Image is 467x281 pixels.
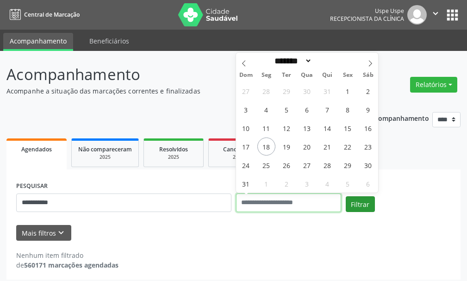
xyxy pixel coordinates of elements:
[339,82,357,100] span: Agosto 1, 2025
[430,8,441,19] i: 
[298,175,316,193] span: Setembro 3, 2025
[278,137,296,156] span: Agosto 19, 2025
[237,137,255,156] span: Agosto 17, 2025
[359,137,377,156] span: Agosto 23, 2025
[337,72,358,78] span: Sex
[257,175,275,193] span: Setembro 1, 2025
[318,137,336,156] span: Agosto 21, 2025
[236,72,256,78] span: Dom
[407,5,427,25] img: img
[339,119,357,137] span: Agosto 15, 2025
[339,175,357,193] span: Setembro 5, 2025
[330,7,404,15] div: Uspe Uspe
[427,5,444,25] button: 
[223,145,254,153] span: Cancelados
[317,72,337,78] span: Qui
[16,260,118,270] div: de
[237,100,255,119] span: Agosto 3, 2025
[278,175,296,193] span: Setembro 2, 2025
[78,145,132,153] span: Não compareceram
[257,100,275,119] span: Agosto 4, 2025
[6,7,80,22] a: Central de Marcação
[276,72,297,78] span: Ter
[21,145,52,153] span: Agendados
[237,175,255,193] span: Agosto 31, 2025
[237,82,255,100] span: Julho 27, 2025
[278,82,296,100] span: Julho 29, 2025
[237,156,255,174] span: Agosto 24, 2025
[330,15,404,23] span: Recepcionista da clínica
[339,100,357,119] span: Agosto 8, 2025
[272,56,312,66] select: Month
[358,72,378,78] span: Sáb
[318,119,336,137] span: Agosto 14, 2025
[16,250,118,260] div: Nenhum item filtrado
[215,154,262,161] div: 2025
[318,100,336,119] span: Agosto 7, 2025
[257,119,275,137] span: Agosto 11, 2025
[347,112,429,124] p: Ano de acompanhamento
[359,82,377,100] span: Agosto 2, 2025
[56,228,66,238] i: keyboard_arrow_down
[298,119,316,137] span: Agosto 13, 2025
[298,82,316,100] span: Julho 30, 2025
[3,33,73,51] a: Acompanhamento
[359,119,377,137] span: Agosto 16, 2025
[237,119,255,137] span: Agosto 10, 2025
[278,156,296,174] span: Agosto 26, 2025
[24,261,118,269] strong: 560171 marcações agendadas
[278,119,296,137] span: Agosto 12, 2025
[298,156,316,174] span: Agosto 27, 2025
[298,137,316,156] span: Agosto 20, 2025
[410,77,457,93] button: Relatórios
[24,11,80,19] span: Central de Marcação
[339,156,357,174] span: Agosto 29, 2025
[359,156,377,174] span: Agosto 30, 2025
[16,179,48,194] label: PESQUISAR
[318,82,336,100] span: Julho 31, 2025
[6,86,324,96] p: Acompanhe a situação das marcações correntes e finalizadas
[257,156,275,174] span: Agosto 25, 2025
[298,100,316,119] span: Agosto 6, 2025
[16,225,71,241] button: Mais filtroskeyboard_arrow_down
[78,154,132,161] div: 2025
[150,154,197,161] div: 2025
[359,100,377,119] span: Agosto 9, 2025
[312,56,342,66] input: Year
[257,82,275,100] span: Julho 28, 2025
[318,156,336,174] span: Agosto 28, 2025
[83,33,136,49] a: Beneficiários
[297,72,317,78] span: Qua
[359,175,377,193] span: Setembro 6, 2025
[318,175,336,193] span: Setembro 4, 2025
[257,137,275,156] span: Agosto 18, 2025
[256,72,276,78] span: Seg
[444,7,461,23] button: apps
[339,137,357,156] span: Agosto 22, 2025
[346,196,375,212] button: Filtrar
[278,100,296,119] span: Agosto 5, 2025
[6,63,324,86] p: Acompanhamento
[159,145,188,153] span: Resolvidos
